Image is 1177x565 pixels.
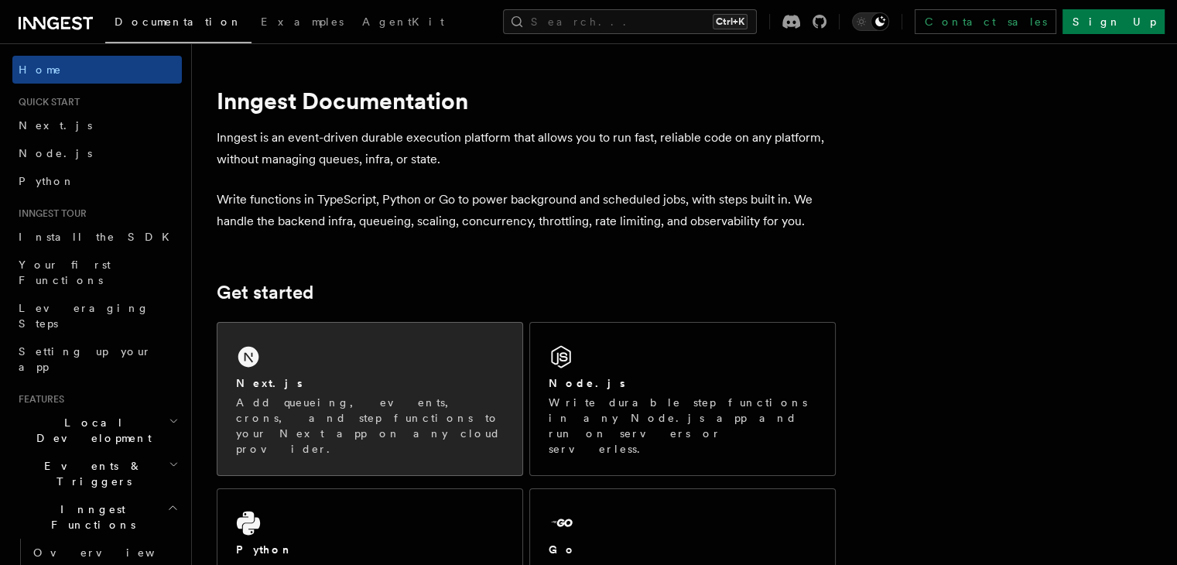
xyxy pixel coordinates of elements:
[12,393,64,406] span: Features
[362,15,444,28] span: AgentKit
[115,15,242,28] span: Documentation
[713,14,748,29] kbd: Ctrl+K
[251,5,353,42] a: Examples
[236,542,293,557] h2: Python
[217,127,836,170] p: Inngest is an event-driven durable execution platform that allows you to run fast, reliable code ...
[19,175,75,187] span: Python
[503,9,757,34] button: Search...Ctrl+K
[236,375,303,391] h2: Next.js
[12,452,182,495] button: Events & Triggers
[217,322,523,476] a: Next.jsAdd queueing, events, crons, and step functions to your Next app on any cloud provider.
[549,395,816,457] p: Write durable step functions in any Node.js app and run on servers or serverless.
[261,15,344,28] span: Examples
[915,9,1056,34] a: Contact sales
[12,167,182,195] a: Python
[12,502,167,532] span: Inngest Functions
[19,345,152,373] span: Setting up your app
[12,337,182,381] a: Setting up your app
[105,5,251,43] a: Documentation
[549,375,625,391] h2: Node.js
[19,231,179,243] span: Install the SDK
[33,546,193,559] span: Overview
[12,294,182,337] a: Leveraging Steps
[217,87,836,115] h1: Inngest Documentation
[236,395,504,457] p: Add queueing, events, crons, and step functions to your Next app on any cloud provider.
[217,189,836,232] p: Write functions in TypeScript, Python or Go to power background and scheduled jobs, with steps bu...
[1062,9,1165,34] a: Sign Up
[19,119,92,132] span: Next.js
[12,111,182,139] a: Next.js
[549,542,577,557] h2: Go
[12,56,182,84] a: Home
[353,5,453,42] a: AgentKit
[19,62,62,77] span: Home
[12,207,87,220] span: Inngest tour
[12,96,80,108] span: Quick start
[12,495,182,539] button: Inngest Functions
[19,302,149,330] span: Leveraging Steps
[852,12,889,31] button: Toggle dark mode
[12,409,182,452] button: Local Development
[12,458,169,489] span: Events & Triggers
[12,223,182,251] a: Install the SDK
[12,415,169,446] span: Local Development
[19,259,111,286] span: Your first Functions
[19,147,92,159] span: Node.js
[12,251,182,294] a: Your first Functions
[217,282,313,303] a: Get started
[529,322,836,476] a: Node.jsWrite durable step functions in any Node.js app and run on servers or serverless.
[12,139,182,167] a: Node.js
